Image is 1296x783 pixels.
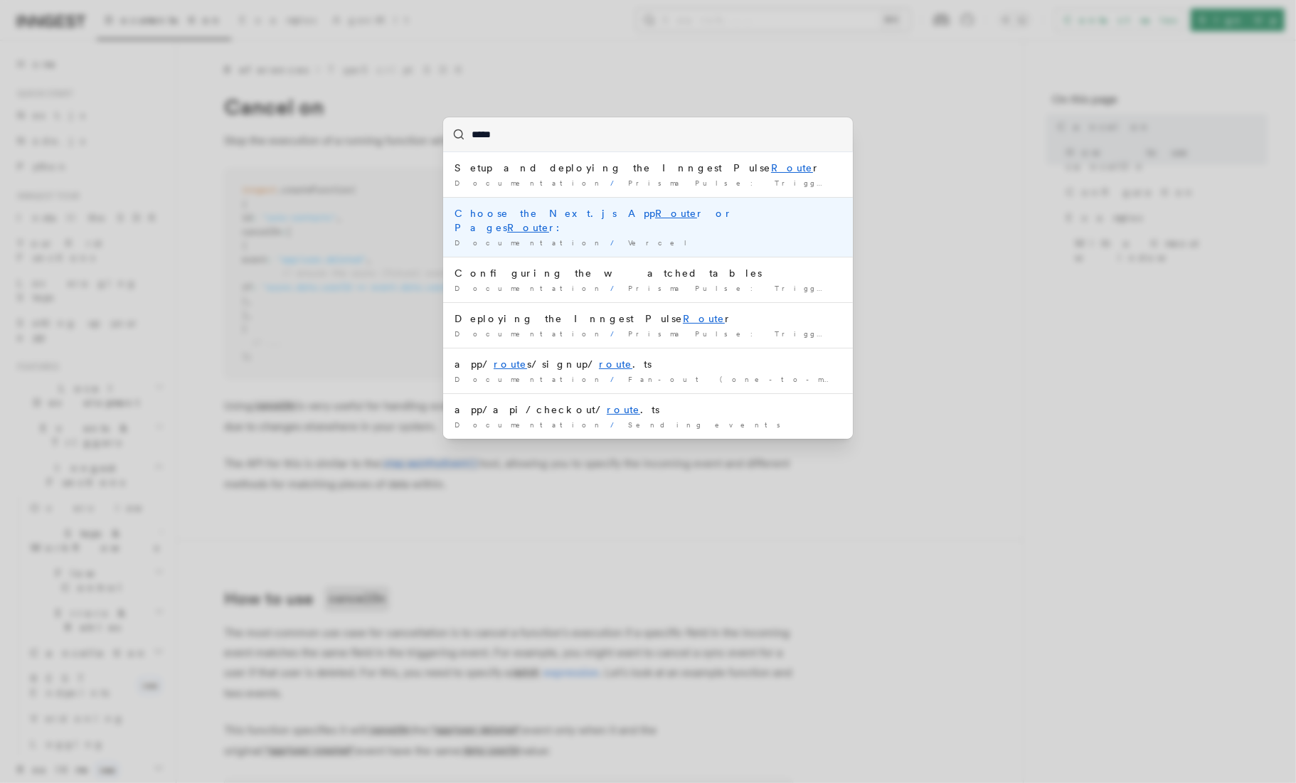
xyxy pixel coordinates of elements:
[607,404,640,415] mark: route
[628,420,789,429] span: Sending events
[455,206,841,235] div: Choose the Next.js App r or Pages r:
[610,375,622,383] span: /
[455,311,841,326] div: Deploying the Inngest Pulse r
[455,179,605,187] span: Documentation
[610,329,622,338] span: /
[610,420,622,429] span: /
[610,179,622,187] span: /
[771,162,813,174] mark: Route
[455,403,841,417] div: app/api/checkout/ .ts
[628,329,1192,338] span: Prisma Pulse: Trigger Functions from database changes
[599,358,632,370] mark: route
[455,266,841,280] div: Configuring the watched tables
[628,238,693,247] span: Vercel
[683,313,725,324] mark: Route
[507,222,549,233] mark: Route
[610,238,622,247] span: /
[455,238,605,247] span: Documentation
[628,375,859,383] span: Fan-out (one-to-many)
[455,357,841,371] div: app/ s/signup/ .ts
[610,284,622,292] span: /
[494,358,527,370] mark: route
[455,375,605,383] span: Documentation
[455,329,605,338] span: Documentation
[628,284,1192,292] span: Prisma Pulse: Trigger Functions from database changes
[628,179,1192,187] span: Prisma Pulse: Trigger Functions from database changes
[455,161,841,175] div: Setup and deploying the Inngest Pulse r
[655,208,697,219] mark: Route
[455,420,605,429] span: Documentation
[455,284,605,292] span: Documentation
